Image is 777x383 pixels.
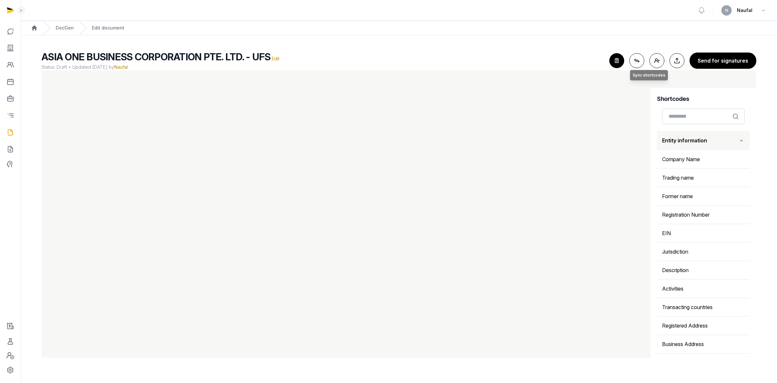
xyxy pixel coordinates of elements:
button: N [721,5,732,16]
span: Edit [272,56,279,61]
a: DocGen [56,25,74,31]
div: EIN [657,224,750,242]
div: Company Name [657,150,750,168]
div: Activities [657,280,750,298]
div: Trading name [657,169,750,187]
div: Jurisdiction [657,243,750,261]
div: Transacting countries [657,298,750,316]
span: ASIA ONE BUSINESS CORPORATION PTE. LTD. - UFS [41,51,270,63]
h4: Shortcodes [657,94,750,103]
span: Entity information [662,137,707,144]
div: Description [657,261,750,279]
span: Sync shortcodes [633,73,665,78]
div: Edit document [92,25,124,31]
nav: Breadcrumb [21,21,777,35]
div: Registration Number [657,206,750,224]
button: Entity information [657,131,750,150]
div: Former name [657,187,750,205]
span: Naufal [114,64,128,70]
span: Status: Draft • Updated [DATE] by [41,64,604,70]
div: Mailing Address [657,353,750,372]
div: Business Address [657,335,750,353]
button: Send for signatures [690,53,756,69]
span: N [725,8,728,12]
span: Naufal [737,6,752,14]
button: Sync shortcodes [629,53,644,68]
div: Registered Address [657,317,750,335]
